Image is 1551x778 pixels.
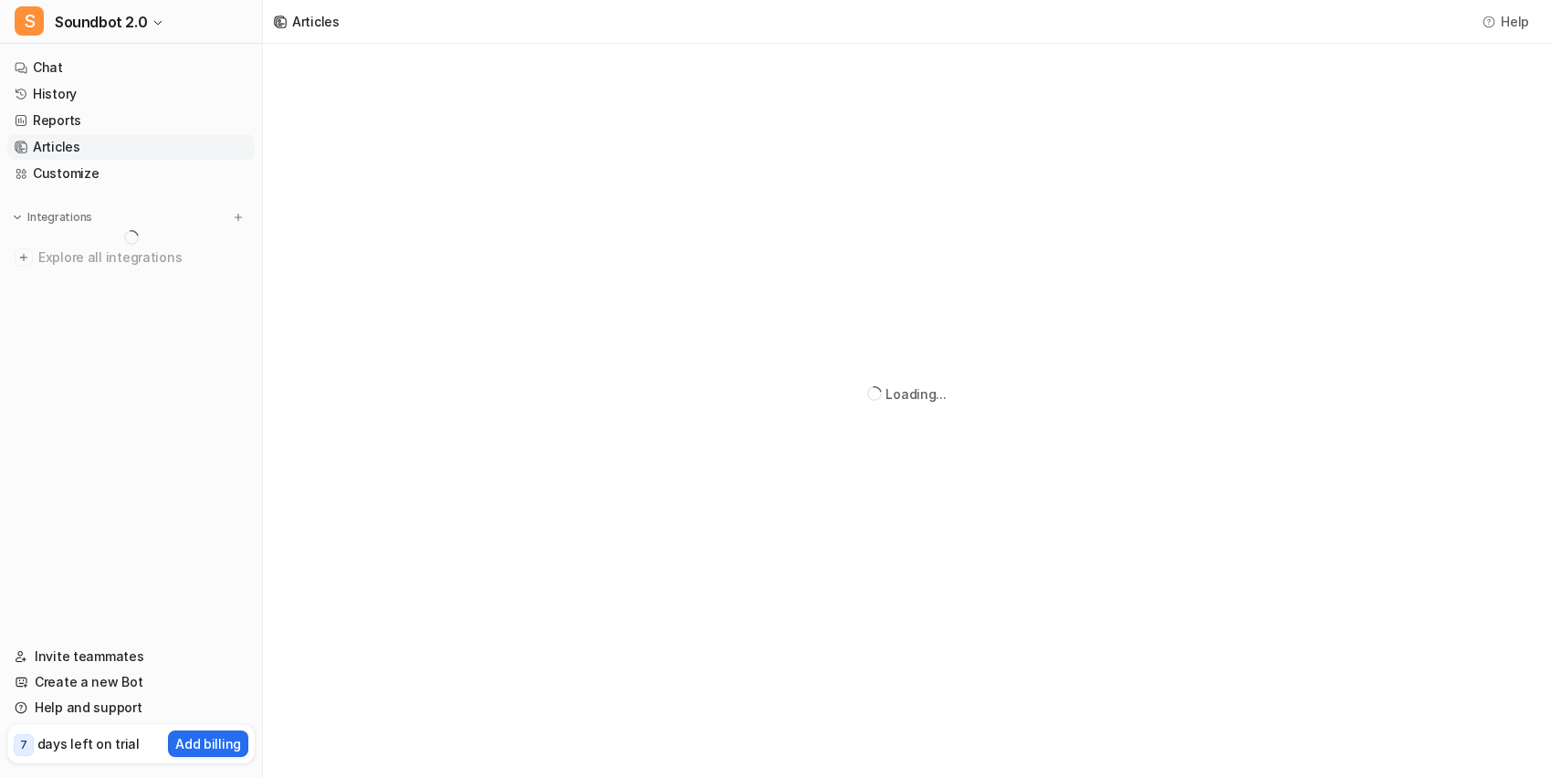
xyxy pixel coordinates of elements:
span: Soundbot 2.0 [55,9,147,35]
div: Loading... [886,384,946,404]
a: History [7,81,255,107]
a: Explore all integrations [7,245,255,270]
a: Invite teammates [7,644,255,669]
img: explore all integrations [15,248,33,267]
a: Chat [7,55,255,80]
button: Add billing [168,731,248,757]
p: Add billing [175,734,241,753]
button: Help [1477,8,1536,35]
a: Customize [7,161,255,186]
p: Integrations [27,210,92,225]
span: S [15,6,44,36]
img: expand menu [11,211,24,224]
a: Articles [7,134,255,160]
a: Help and support [7,695,255,720]
a: Reports [7,108,255,133]
p: 7 [20,737,27,753]
a: Create a new Bot [7,669,255,695]
button: Integrations [7,208,98,226]
img: menu_add.svg [232,211,245,224]
span: Explore all integrations [38,243,247,272]
p: days left on trial [37,734,140,753]
div: Articles [292,12,340,31]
